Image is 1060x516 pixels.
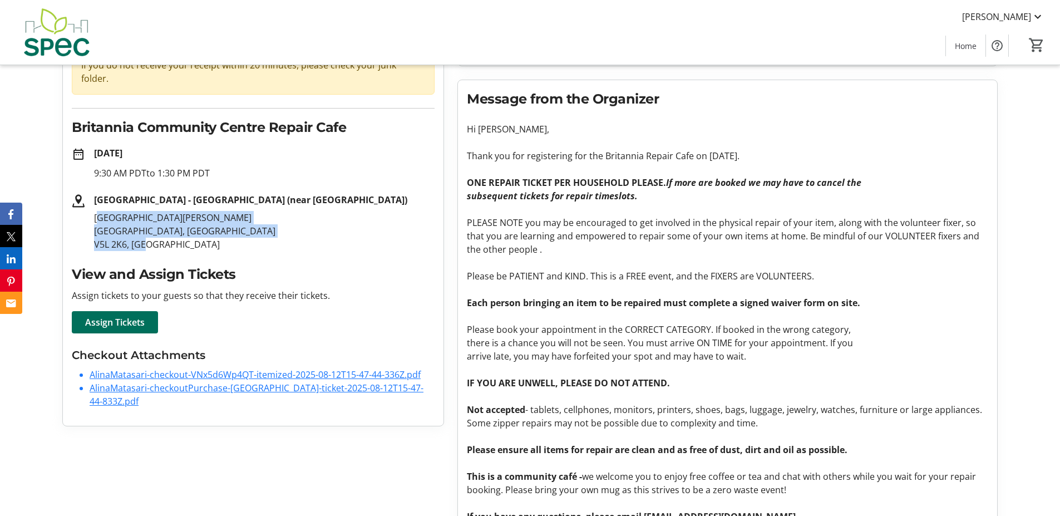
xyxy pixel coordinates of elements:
span: there is a chance you will not be seen. You must arrive ON TIME for your appointment. If you [467,337,853,349]
em: If more are booked we may have to cancel the [666,176,861,189]
button: Help [986,35,1008,57]
span: Assign Tickets [85,316,145,329]
strong: Each person bringing an item to be repaired must complete a signed waiver form on site. [467,297,860,309]
p: Hi [PERSON_NAME], [467,122,988,136]
span: Home [955,40,977,52]
p: Assign tickets to your guests so that they receive their tickets. [72,289,435,302]
strong: Please ensure all items for repair are clean and as free of dust, dirt and oil as possible. [467,444,847,456]
p: 9:30 AM PDT to 1:30 PM PDT [94,166,435,180]
strong: IF YOU ARE UNWELL, PLEASE DO NOT ATTEND. [467,377,670,389]
strong: ONE REPAIR TICKET PER HOUSEHOLD PLEASE. [467,176,861,189]
span: [PERSON_NAME] [962,10,1031,23]
span: - tablets, cellphones, monitors, printers, shoes, bags, luggage, jewelry, watches, furniture or l... [467,404,982,429]
strong: [GEOGRAPHIC_DATA] - [GEOGRAPHIC_DATA] (near [GEOGRAPHIC_DATA]) [94,194,407,206]
mat-icon: date_range [72,148,85,161]
img: SPEC's Logo [7,4,106,60]
span: we welcome you to enjoy free coffee or tea and chat with others while you wait for your repair bo... [467,470,976,496]
h2: Britannia Community Centre Repair Cafe [72,117,435,137]
span: arrive late, you may have forfeited your spot and may have to wait. [467,350,746,362]
h2: View and Assign Tickets [72,264,435,284]
a: AlinaMatasari-checkout-VNx5d6Wp4QT-itemized-2025-08-12T15-47-44-336Z.pdf [90,368,421,381]
strong: Not accepted [467,404,525,416]
em: subsequent tickets for repair timeslots. [467,190,638,202]
a: Home [946,36,985,56]
a: AlinaMatasari-checkoutPurchase-[GEOGRAPHIC_DATA]-ticket-2025-08-12T15-47-44-833Z.pdf [90,382,423,407]
div: If you do not receive your receipt within 20 minutes, please check your junk folder. [72,49,435,95]
button: [PERSON_NAME] [953,8,1053,26]
h3: Checkout Attachments [72,347,435,363]
span: Please be PATIENT and KIND. This is a FREE event, and the FIXERS are VOLUNTEERS. [467,270,814,282]
h2: Message from the Organizer [467,89,988,109]
p: [GEOGRAPHIC_DATA][PERSON_NAME] [GEOGRAPHIC_DATA], [GEOGRAPHIC_DATA] V5L 2K6, [GEOGRAPHIC_DATA] [94,211,435,251]
button: Cart [1027,35,1047,55]
span: PLEASE NOTE you may be encouraged to get involved in the physical repair of your item, along with... [467,217,979,255]
a: Assign Tickets [72,311,158,333]
p: Thank you for registering for the Britannia Repair Cafe on [DATE]. [467,149,988,163]
strong: [DATE] [94,147,122,159]
span: Please book your appointment in the CORRECT CATEGORY. If booked in the wrong category, [467,323,851,336]
strong: This is a community café - [467,470,582,483]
